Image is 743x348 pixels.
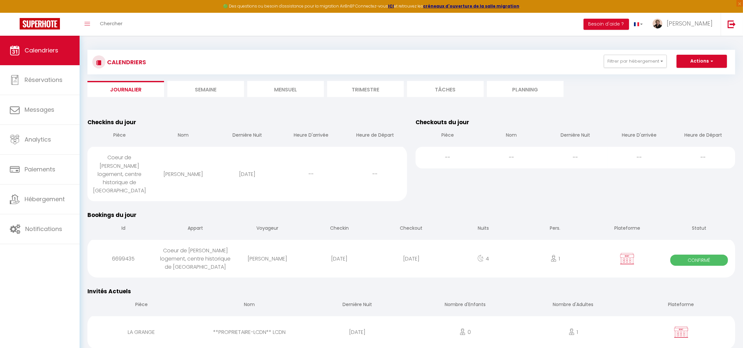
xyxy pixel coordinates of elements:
div: -- [343,164,407,185]
div: [DATE] [303,248,375,269]
th: Heure D'arrivée [279,126,343,145]
div: [PERSON_NAME] [232,248,304,269]
img: logout [728,20,736,28]
div: -- [671,147,735,168]
a: créneaux d'ouverture de la salle migration [423,3,519,9]
div: -- [416,147,479,168]
div: [PERSON_NAME] [151,164,215,185]
div: 1 [519,321,627,343]
span: Paiements [25,165,55,173]
th: Nombre d'Adultes [519,296,627,315]
div: 6699435 [87,248,159,269]
th: Dernière Nuit [543,126,607,145]
th: Voyageur [232,220,304,238]
span: Hébergement [25,195,65,203]
div: -- [607,147,671,168]
a: Chercher [95,13,127,36]
span: Confirmé [670,255,728,266]
div: 1 [519,248,591,269]
img: ... [653,19,662,29]
div: LA GRANGE [87,321,195,343]
button: Actions [677,55,727,68]
span: Messages [25,106,54,114]
span: Analytics [25,135,51,144]
span: Checkins du jour [87,118,136,126]
th: Plateforme [591,220,663,238]
div: -- [279,164,343,185]
button: Besoin d'aide ? [584,19,629,30]
div: 0 [411,321,519,343]
span: Notifications [25,225,62,233]
th: Dernière Nuit [215,126,279,145]
span: Chercher [100,20,122,27]
li: Semaine [167,81,244,97]
th: Dernière Nuit [303,296,411,315]
li: Trimestre [327,81,404,97]
button: Filtrer par hébergement [604,55,667,68]
div: Coeur de [PERSON_NAME] logement, centre historique de [GEOGRAPHIC_DATA] [87,147,151,201]
div: Coeur de [PERSON_NAME] logement, centre historique de [GEOGRAPHIC_DATA] [159,240,232,278]
th: Id [87,220,159,238]
span: Réservations [25,76,63,84]
th: Appart [159,220,232,238]
li: Mensuel [247,81,324,97]
th: Nom [479,126,543,145]
th: Nombre d'Enfants [411,296,519,315]
span: Calendriers [25,46,58,54]
th: Statut [663,220,735,238]
th: Heure de Départ [343,126,407,145]
a: ... [PERSON_NAME] [648,13,721,36]
span: Invités Actuels [87,287,131,295]
div: 4 [447,248,519,269]
img: rent.png [673,326,689,338]
li: Journalier [87,81,164,97]
th: Pièce [87,126,151,145]
div: [DATE] [375,248,447,269]
a: ICI [388,3,394,9]
div: [DATE] [303,321,411,343]
button: Ouvrir le widget de chat LiveChat [5,3,25,22]
th: Pièce [87,296,195,315]
span: Bookings du jour [87,211,137,219]
div: [DATE] [215,164,279,185]
th: Nom [195,296,304,315]
th: Checkout [375,220,447,238]
th: Nuits [447,220,519,238]
th: Nom [151,126,215,145]
span: Checkouts du jour [416,118,469,126]
div: -- [543,147,607,168]
img: rent.png [619,253,635,265]
div: -- [479,147,543,168]
th: Checkin [303,220,375,238]
th: Heure de Départ [671,126,735,145]
h3: CALENDRIERS [105,55,146,69]
th: Pers. [519,220,591,238]
span: [PERSON_NAME] [667,19,713,28]
th: Plateforme [627,296,735,315]
li: Planning [487,81,564,97]
th: Pièce [416,126,479,145]
th: Heure D'arrivée [607,126,671,145]
div: **PROPRIETAIRE-LCDN** LCDN [195,321,304,343]
img: Super Booking [20,18,60,29]
li: Tâches [407,81,484,97]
